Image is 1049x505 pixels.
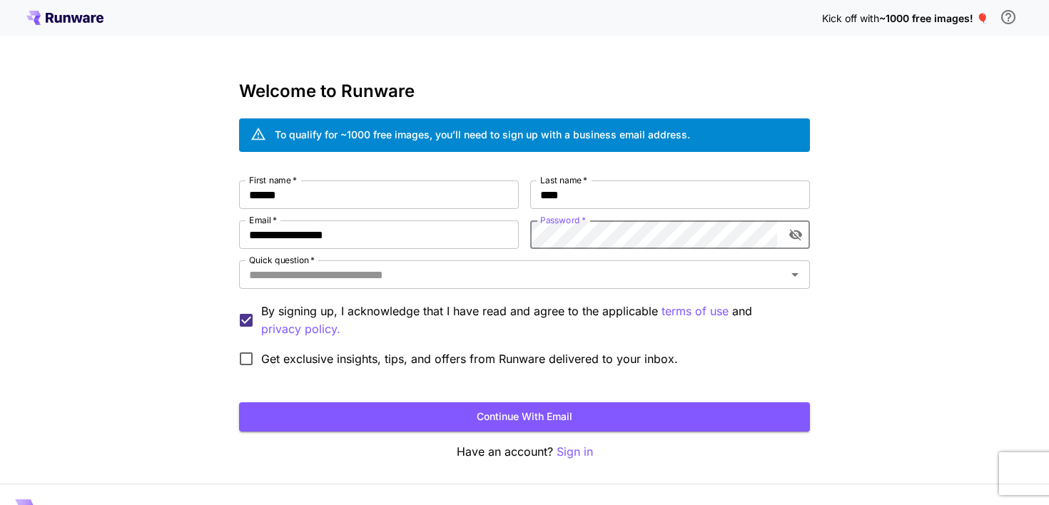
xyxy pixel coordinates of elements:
[261,350,678,367] span: Get exclusive insights, tips, and offers from Runware delivered to your inbox.
[261,302,799,338] p: By signing up, I acknowledge that I have read and agree to the applicable and
[540,214,586,226] label: Password
[879,12,988,24] span: ~1000 free images! 🎈
[662,302,729,320] p: terms of use
[261,320,340,338] button: By signing up, I acknowledge that I have read and agree to the applicable terms of use and
[239,443,810,461] p: Have an account?
[540,174,587,186] label: Last name
[557,443,593,461] button: Sign in
[239,402,810,432] button: Continue with email
[275,127,690,142] div: To qualify for ~1000 free images, you’ll need to sign up with a business email address.
[662,302,729,320] button: By signing up, I acknowledge that I have read and agree to the applicable and privacy policy.
[785,265,805,285] button: Open
[822,12,879,24] span: Kick off with
[249,254,315,266] label: Quick question
[249,214,277,226] label: Email
[261,320,340,338] p: privacy policy.
[249,174,297,186] label: First name
[994,3,1023,31] button: In order to qualify for free credit, you need to sign up with a business email address and click ...
[783,222,809,248] button: toggle password visibility
[239,81,810,101] h3: Welcome to Runware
